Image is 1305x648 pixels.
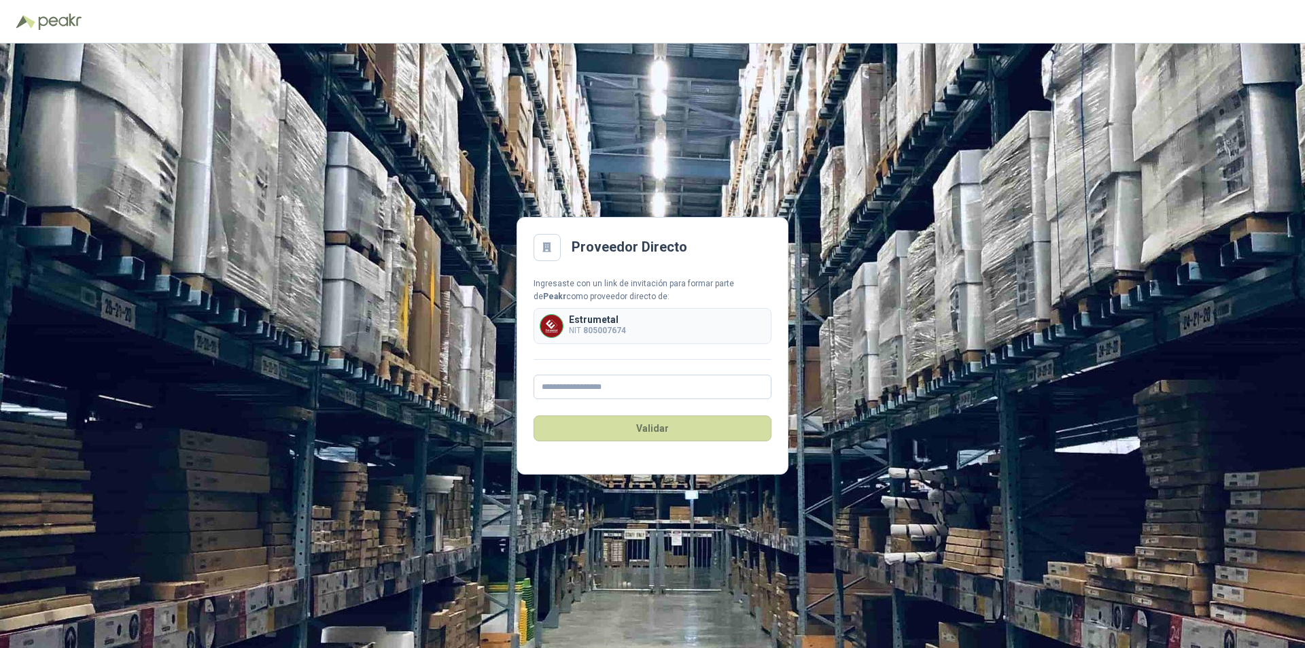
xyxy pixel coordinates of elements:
[540,315,563,337] img: Company Logo
[16,15,35,29] img: Logo
[38,14,82,30] img: Peakr
[534,415,771,441] button: Validar
[583,326,626,335] b: 805007674
[569,315,626,324] p: Estrumetal
[572,237,687,258] h2: Proveedor Directo
[534,277,771,303] div: Ingresaste con un link de invitación para formar parte de como proveedor directo de:
[569,324,626,337] p: NIT
[543,292,566,301] b: Peakr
